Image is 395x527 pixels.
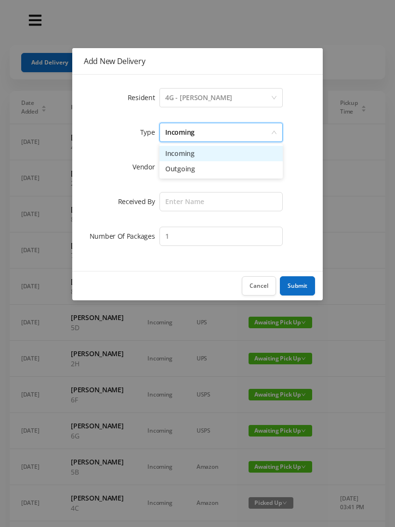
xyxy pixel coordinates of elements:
[165,123,195,141] div: Incoming
[271,95,277,102] i: icon: down
[159,161,283,177] li: Outgoing
[84,86,311,248] form: Add New Delivery
[271,129,277,136] i: icon: down
[140,128,160,137] label: Type
[280,276,315,296] button: Submit
[84,56,311,66] div: Add New Delivery
[132,162,159,171] label: Vendor
[118,197,160,206] label: Received By
[165,89,232,107] div: 4G - Jonathan Ling
[159,146,283,161] li: Incoming
[90,231,160,241] label: Number Of Packages
[159,192,283,211] input: Enter Name
[242,276,276,296] button: Cancel
[128,93,160,102] label: Resident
